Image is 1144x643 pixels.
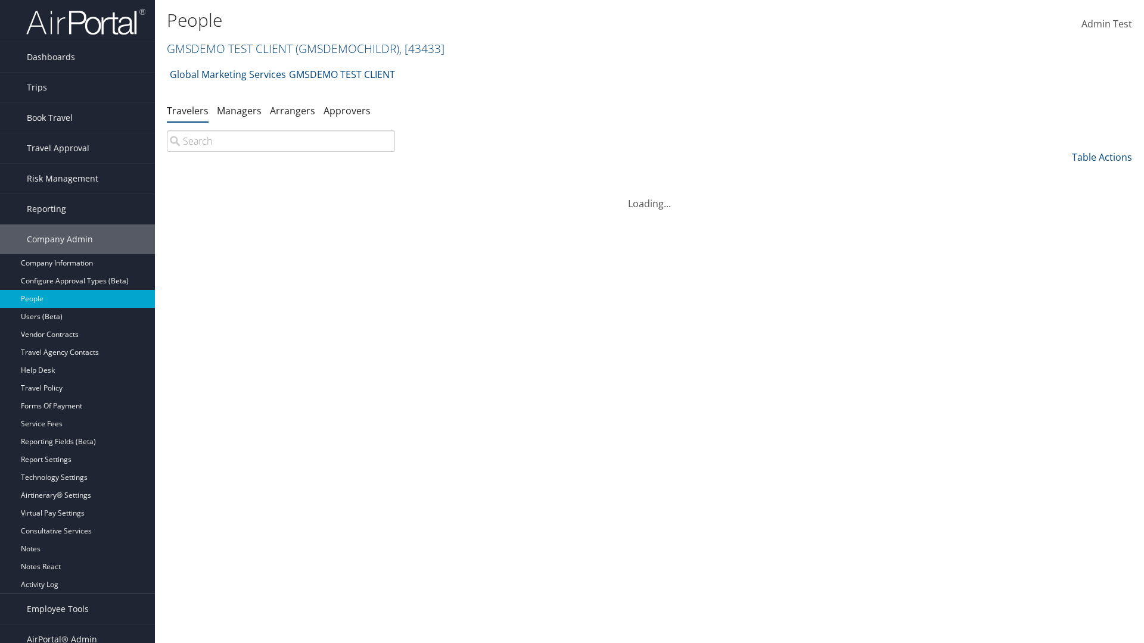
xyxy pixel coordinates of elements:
span: Admin Test [1081,17,1132,30]
div: Loading... [167,182,1132,211]
a: Admin Test [1081,6,1132,43]
a: Approvers [324,104,371,117]
img: airportal-logo.png [26,8,145,36]
span: Risk Management [27,164,98,193]
span: Travel Approval [27,133,89,163]
span: Company Admin [27,224,93,254]
a: GMSDEMO TEST CLIENT [167,40,444,57]
a: Global Marketing Services [170,63,286,86]
span: Trips [27,73,47,102]
input: Search [167,130,395,152]
span: ( GMSDEMOCHILDR ) [296,40,399,57]
h1: People [167,8,810,33]
span: Dashboards [27,42,75,72]
a: Managers [217,104,262,117]
span: Reporting [27,194,66,224]
a: GMSDEMO TEST CLIENT [289,63,395,86]
a: Arrangers [270,104,315,117]
a: Table Actions [1072,151,1132,164]
a: Travelers [167,104,209,117]
span: Employee Tools [27,594,89,624]
span: , [ 43433 ] [399,40,444,57]
span: Book Travel [27,103,73,133]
